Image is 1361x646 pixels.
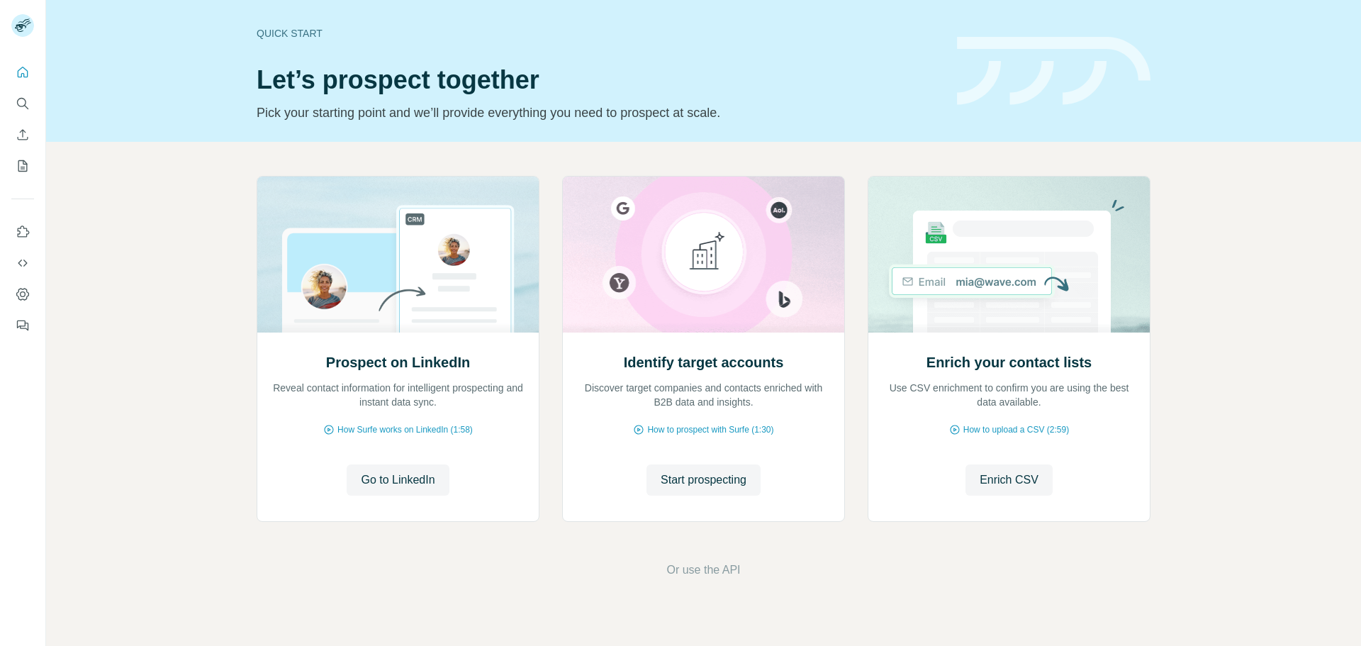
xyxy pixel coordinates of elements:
button: Search [11,91,34,116]
p: Discover target companies and contacts enriched with B2B data and insights. [577,381,830,409]
img: Identify target accounts [562,177,845,333]
button: Use Surfe on LinkedIn [11,219,34,245]
p: Reveal contact information for intelligent prospecting and instant data sync. [271,381,525,409]
h2: Prospect on LinkedIn [326,352,470,372]
button: Go to LinkedIn [347,464,449,496]
button: Or use the API [666,562,740,579]
img: banner [957,37,1150,106]
button: Enrich CSV [965,464,1053,496]
span: How to prospect with Surfe (1:30) [647,423,773,436]
span: Go to LinkedIn [361,472,435,489]
button: Feedback [11,313,34,338]
button: Use Surfe API [11,250,34,276]
button: My lists [11,153,34,179]
img: Prospect on LinkedIn [257,177,539,333]
p: Pick your starting point and we’ll provide everything you need to prospect at scale. [257,103,940,123]
img: Enrich your contact lists [868,177,1150,333]
button: Enrich CSV [11,122,34,147]
button: Quick start [11,60,34,85]
button: Start prospecting [646,464,761,496]
span: Start prospecting [661,472,746,489]
p: Use CSV enrichment to confirm you are using the best data available. [883,381,1136,409]
span: How to upload a CSV (2:59) [963,423,1069,436]
h2: Enrich your contact lists [926,352,1092,372]
span: Enrich CSV [980,472,1038,489]
span: How Surfe works on LinkedIn (1:58) [337,423,473,436]
div: Quick start [257,26,940,40]
h1: Let’s prospect together [257,66,940,94]
h2: Identify target accounts [624,352,784,372]
button: Dashboard [11,282,34,307]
